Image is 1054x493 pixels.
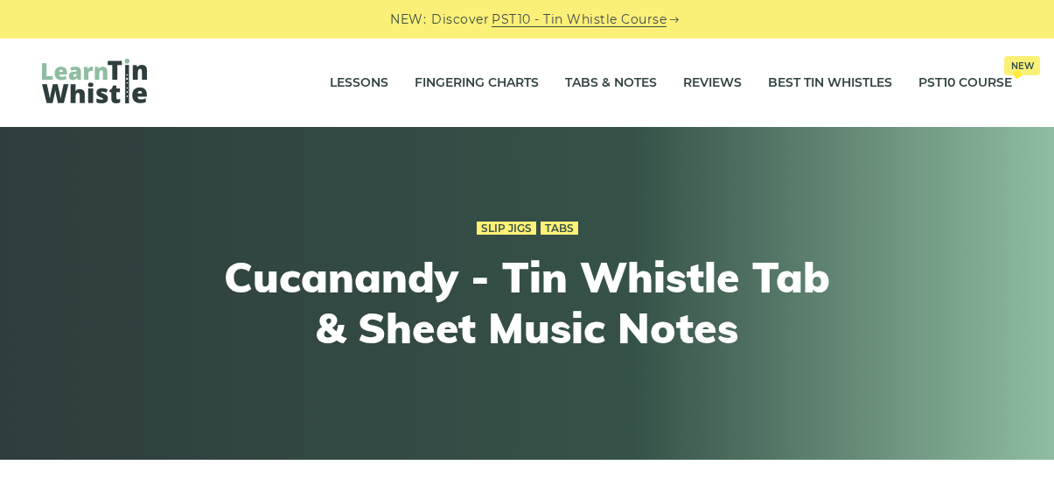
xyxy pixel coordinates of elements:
[415,61,539,105] a: Fingering Charts
[477,222,536,236] a: Slip Jigs
[565,61,657,105] a: Tabs & Notes
[206,252,849,353] h1: Cucanandy - Tin Whistle Tab & Sheet Music Notes
[541,222,578,236] a: Tabs
[42,59,147,103] img: LearnTinWhistle.com
[683,61,742,105] a: Reviews
[768,61,892,105] a: Best Tin Whistles
[1004,56,1040,75] span: New
[330,61,388,105] a: Lessons
[918,61,1012,105] a: PST10 CourseNew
